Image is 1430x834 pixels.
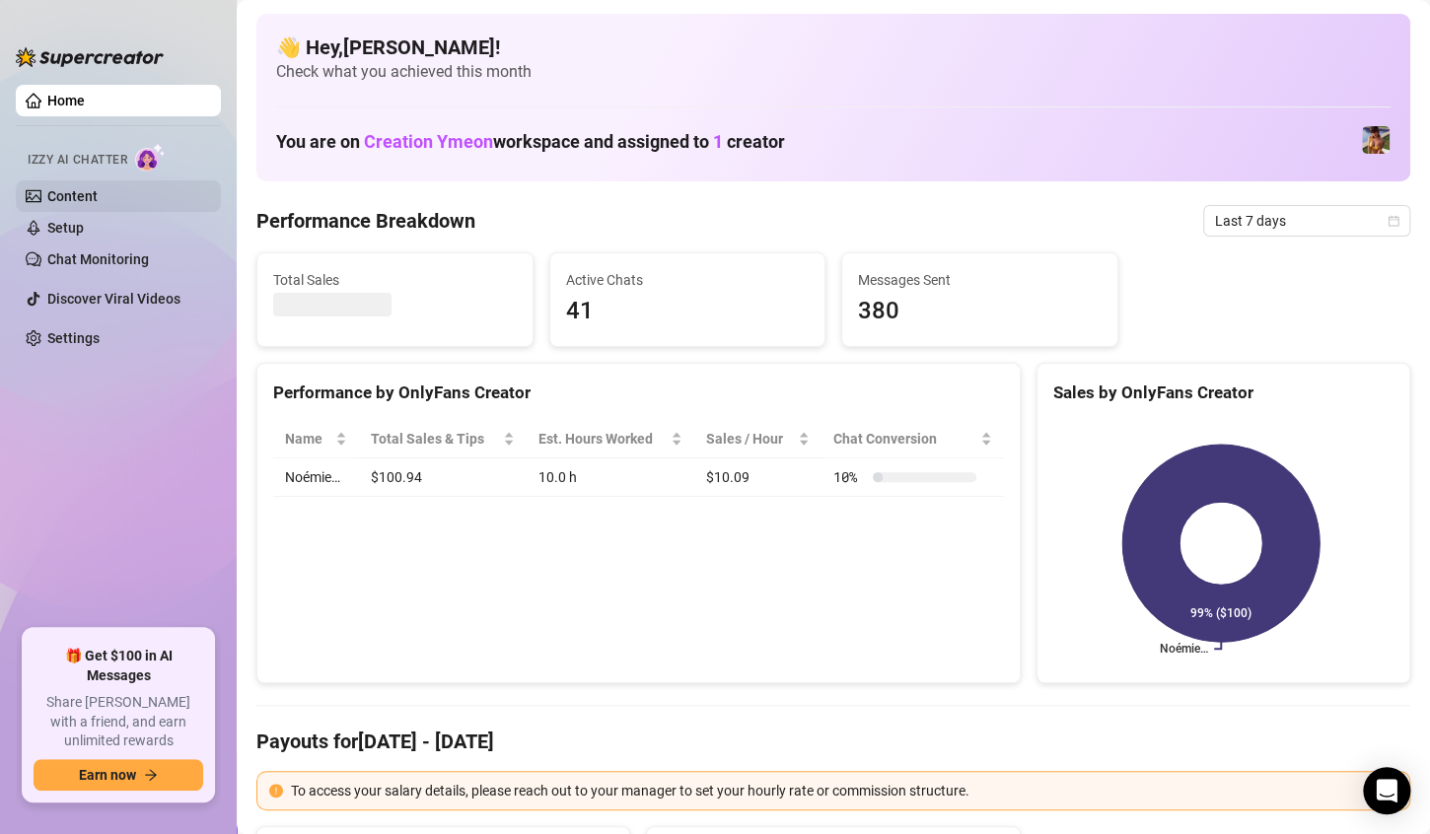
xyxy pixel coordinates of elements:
[276,131,785,153] h1: You are on workspace and assigned to creator
[34,647,203,685] span: 🎁 Get $100 in AI Messages
[1053,380,1394,406] div: Sales by OnlyFans Creator
[273,420,359,458] th: Name
[34,693,203,751] span: Share [PERSON_NAME] with a friend, and earn unlimited rewards
[47,188,98,204] a: Content
[694,420,822,458] th: Sales / Hour
[1160,642,1208,656] text: Noémie…
[359,458,526,497] td: $100.94
[371,428,498,450] span: Total Sales & Tips
[47,220,84,236] a: Setup
[833,428,976,450] span: Chat Conversion
[1363,767,1410,814] div: Open Intercom Messenger
[269,784,283,798] span: exclamation-circle
[1362,126,1390,154] img: Noémie
[291,780,1397,801] div: To access your salary details, please reach out to your manager to set your hourly rate or commis...
[144,768,158,782] span: arrow-right
[694,458,822,497] td: $10.09
[706,428,794,450] span: Sales / Hour
[364,131,493,152] span: Creation Ymeon
[285,428,331,450] span: Name
[273,269,517,291] span: Total Sales
[256,728,1410,755] h4: Payouts for [DATE] - [DATE]
[359,420,526,458] th: Total Sales & Tips
[1215,206,1398,236] span: Last 7 days
[276,61,1391,83] span: Check what you achieved this month
[538,428,667,450] div: Est. Hours Worked
[566,269,810,291] span: Active Chats
[34,759,203,791] button: Earn nowarrow-right
[273,458,359,497] td: Noémie…
[47,251,149,267] a: Chat Monitoring
[822,420,1004,458] th: Chat Conversion
[858,269,1102,291] span: Messages Sent
[1388,215,1399,227] span: calendar
[135,143,166,172] img: AI Chatter
[858,293,1102,330] span: 380
[276,34,1391,61] h4: 👋 Hey, [PERSON_NAME] !
[28,151,127,170] span: Izzy AI Chatter
[79,767,136,783] span: Earn now
[713,131,723,152] span: 1
[16,47,164,67] img: logo-BBDzfeDw.svg
[527,458,694,497] td: 10.0 h
[273,380,1004,406] div: Performance by OnlyFans Creator
[256,207,475,235] h4: Performance Breakdown
[47,93,85,108] a: Home
[566,293,810,330] span: 41
[833,466,865,488] span: 10 %
[47,291,180,307] a: Discover Viral Videos
[47,330,100,346] a: Settings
